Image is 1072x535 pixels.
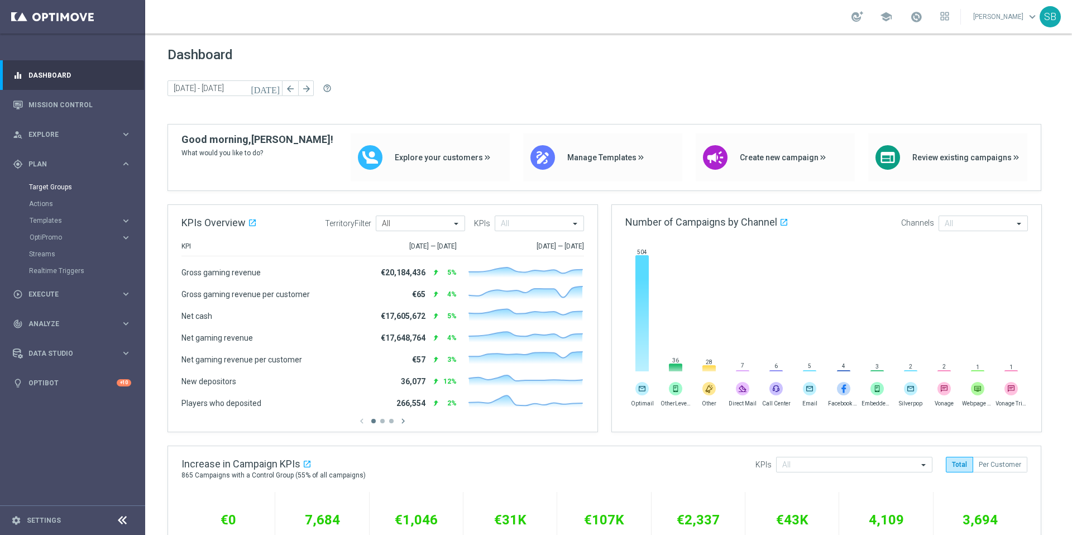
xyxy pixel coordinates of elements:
span: Templates [30,217,109,224]
i: play_circle_outline [13,289,23,299]
div: Templates [29,212,144,229]
button: OptiPromo keyboard_arrow_right [29,233,132,242]
div: Execute [13,289,121,299]
span: Data Studio [28,350,121,357]
i: settings [11,515,21,526]
i: equalizer [13,70,23,80]
span: OptiPromo [30,234,109,241]
div: OptiPromo [29,229,144,246]
button: track_changes Analyze keyboard_arrow_right [12,319,132,328]
a: Realtime Triggers [29,266,116,275]
a: Actions [29,199,116,208]
button: equalizer Dashboard [12,71,132,80]
button: gps_fixed Plan keyboard_arrow_right [12,160,132,169]
button: play_circle_outline Execute keyboard_arrow_right [12,290,132,299]
i: gps_fixed [13,159,23,169]
div: Target Groups [29,179,144,195]
a: Streams [29,250,116,259]
div: Data Studio [13,348,121,359]
div: SB [1040,6,1061,27]
div: Mission Control [13,90,131,120]
i: keyboard_arrow_right [121,348,131,359]
a: Mission Control [28,90,131,120]
i: keyboard_arrow_right [121,129,131,140]
span: Execute [28,291,121,298]
i: person_search [13,130,23,140]
a: Dashboard [28,60,131,90]
div: Dashboard [13,60,131,90]
a: Target Groups [29,183,116,192]
span: Analyze [28,321,121,327]
div: +10 [117,379,131,386]
button: Data Studio keyboard_arrow_right [12,349,132,358]
span: Explore [28,131,121,138]
i: keyboard_arrow_right [121,159,131,169]
button: Mission Control [12,101,132,109]
i: keyboard_arrow_right [121,318,131,329]
i: keyboard_arrow_right [121,289,131,299]
button: Templates keyboard_arrow_right [29,216,132,225]
button: person_search Explore keyboard_arrow_right [12,130,132,139]
i: lightbulb [13,378,23,388]
div: Actions [29,195,144,212]
a: Settings [27,517,61,524]
div: Explore [13,130,121,140]
div: Streams [29,246,144,262]
div: Templates [30,217,121,224]
span: school [880,11,892,23]
button: lightbulb Optibot +10 [12,379,132,388]
div: Plan [13,159,121,169]
i: track_changes [13,319,23,329]
i: keyboard_arrow_right [121,232,131,243]
span: keyboard_arrow_down [1026,11,1038,23]
div: Realtime Triggers [29,262,144,279]
a: [PERSON_NAME]keyboard_arrow_down [972,8,1040,25]
div: Analyze [13,319,121,329]
a: Optibot [28,368,117,398]
i: keyboard_arrow_right [121,216,131,226]
span: Plan [28,161,121,168]
div: Optibot [13,368,131,398]
div: OptiPromo [30,234,121,241]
